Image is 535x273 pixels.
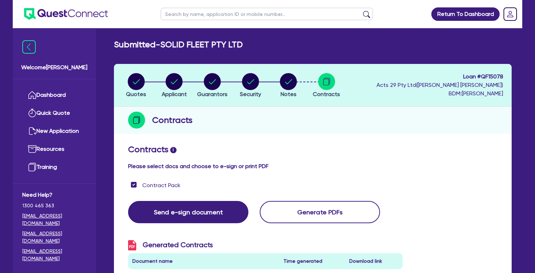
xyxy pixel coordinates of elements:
span: Quotes [126,91,146,97]
h3: Generated Contracts [128,240,403,250]
span: Acts 29 Pty Ltd ( [PERSON_NAME] [PERSON_NAME] ) [376,82,503,88]
a: Training [22,158,86,176]
a: New Application [22,122,86,140]
a: Dropdown toggle [501,5,519,23]
span: Need Help? [22,191,86,199]
button: Contracts [312,73,340,99]
a: Quick Quote [22,104,86,122]
a: Dashboard [22,86,86,104]
img: icon-menu-close [22,40,36,54]
span: Welcome [PERSON_NAME] [21,63,87,72]
h2: Submitted - SOLID FLEET PTY LTD [114,40,243,50]
img: quest-connect-logo-blue [24,8,108,20]
a: [EMAIL_ADDRESS][DOMAIN_NAME] [22,230,86,245]
img: icon-pdf [128,240,136,250]
button: Notes [280,73,297,99]
span: Applicant [162,91,187,97]
h4: Please select docs and choose to e-sign or print PDF [128,163,497,170]
span: Notes [281,91,297,97]
input: Search by name, application ID or mobile number... [161,8,373,20]
span: BDM: [PERSON_NAME] [376,89,503,98]
img: resources [28,145,36,153]
a: Resources [22,140,86,158]
th: Download link [345,253,403,269]
img: step-icon [128,112,145,129]
img: training [28,163,36,171]
button: Quotes [126,73,146,99]
span: i [170,147,177,153]
label: Contract Pack [142,181,180,190]
button: Applicant [161,73,187,99]
span: Loan # QF15078 [376,72,503,81]
button: Guarantors [197,73,228,99]
button: Send e-sign document [128,201,248,223]
button: Generate PDFs [260,201,380,223]
span: Security [240,91,261,97]
span: Guarantors [197,91,228,97]
a: [EMAIL_ADDRESS][DOMAIN_NAME] [22,212,86,227]
a: [EMAIL_ADDRESS][DOMAIN_NAME] [22,248,86,262]
img: new-application [28,127,36,135]
button: Security [240,73,261,99]
a: Return To Dashboard [431,7,500,21]
h2: Contracts [152,114,192,126]
img: quick-quote [28,109,36,117]
span: Contracts [313,91,340,97]
th: Document name [128,253,279,269]
th: Time generated [279,253,345,269]
h2: Contracts [128,144,497,155]
span: 1300 465 363 [22,202,86,209]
